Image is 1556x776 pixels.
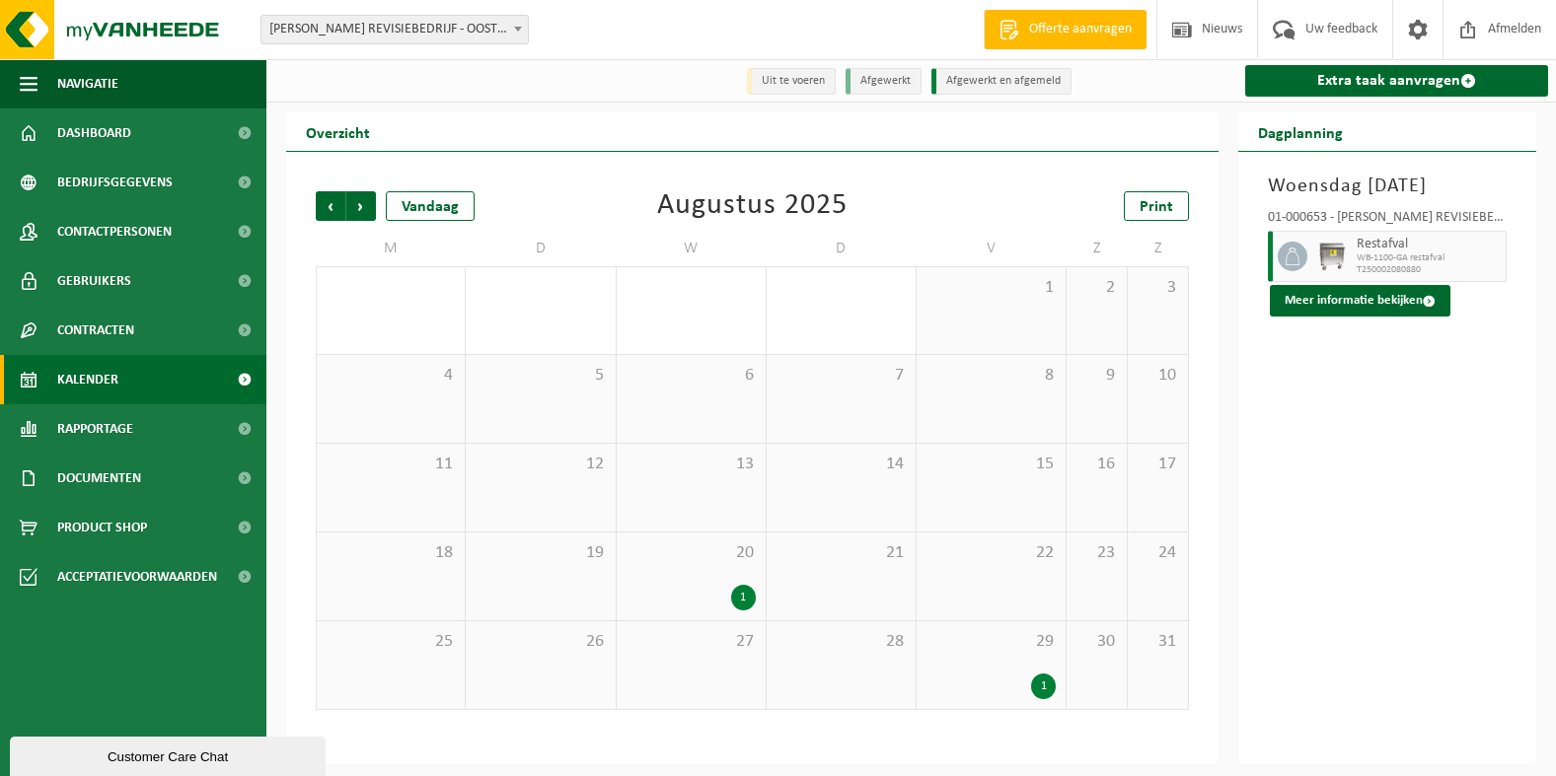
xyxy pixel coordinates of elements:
[926,365,1056,387] span: 8
[260,15,529,44] span: CLAEYS J. REVISIEBEDRIJF - OOSTKAMP
[926,454,1056,475] span: 15
[777,542,906,564] span: 21
[731,585,756,610] div: 1
[777,365,906,387] span: 7
[466,231,616,266] td: D
[1076,277,1117,299] span: 2
[476,542,605,564] span: 19
[926,277,1056,299] span: 1
[57,256,131,306] span: Gebruikers
[1076,365,1117,387] span: 9
[1138,277,1178,299] span: 3
[984,10,1147,49] a: Offerte aanvragen
[1245,65,1548,97] a: Extra taak aanvragen
[327,631,455,653] span: 25
[747,68,836,95] li: Uit te voeren
[617,231,767,266] td: W
[1138,542,1178,564] span: 24
[286,112,390,151] h2: Overzicht
[57,306,134,355] span: Contracten
[476,365,605,387] span: 5
[327,365,455,387] span: 4
[1140,199,1173,215] span: Print
[1317,242,1347,271] img: WB-1100-GAL-GY-02
[931,68,1072,95] li: Afgewerkt en afgemeld
[777,631,906,653] span: 28
[1067,231,1128,266] td: Z
[476,454,605,475] span: 12
[316,191,345,221] span: Vorige
[476,631,605,653] span: 26
[1076,631,1117,653] span: 30
[57,59,118,108] span: Navigatie
[346,191,376,221] span: Volgende
[1138,454,1178,475] span: 17
[1270,285,1450,317] button: Meer informatie bekijken
[1238,112,1363,151] h2: Dagplanning
[57,552,217,601] span: Acceptatievoorwaarden
[777,454,906,475] span: 14
[57,207,172,256] span: Contactpersonen
[627,454,756,475] span: 13
[1076,542,1117,564] span: 23
[846,68,922,95] li: Afgewerkt
[627,542,756,564] span: 20
[926,542,1056,564] span: 22
[657,191,848,221] div: Augustus 2025
[627,631,756,653] span: 27
[57,404,133,454] span: Rapportage
[917,231,1067,266] td: V
[1268,172,1507,201] h3: Woensdag [DATE]
[1357,252,1501,264] span: WB-1100-GA restafval
[57,503,147,552] span: Product Shop
[57,355,118,404] span: Kalender
[1268,211,1507,231] div: 01-000653 - [PERSON_NAME] REVISIEBEDRIJF - OOSTKAMP
[1138,365,1178,387] span: 10
[1076,454,1117,475] span: 16
[1031,673,1056,699] div: 1
[57,454,141,503] span: Documenten
[327,454,455,475] span: 11
[767,231,917,266] td: D
[261,16,528,43] span: CLAEYS J. REVISIEBEDRIJF - OOSTKAMP
[316,231,466,266] td: M
[926,631,1056,653] span: 29
[1124,191,1189,221] a: Print
[1024,20,1137,39] span: Offerte aanvragen
[10,733,330,776] iframe: chat widget
[627,365,756,387] span: 6
[1138,631,1178,653] span: 31
[1128,231,1189,266] td: Z
[327,542,455,564] span: 18
[57,158,173,207] span: Bedrijfsgegevens
[1357,264,1501,276] span: T250002080880
[386,191,475,221] div: Vandaag
[1357,237,1501,252] span: Restafval
[57,108,131,158] span: Dashboard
